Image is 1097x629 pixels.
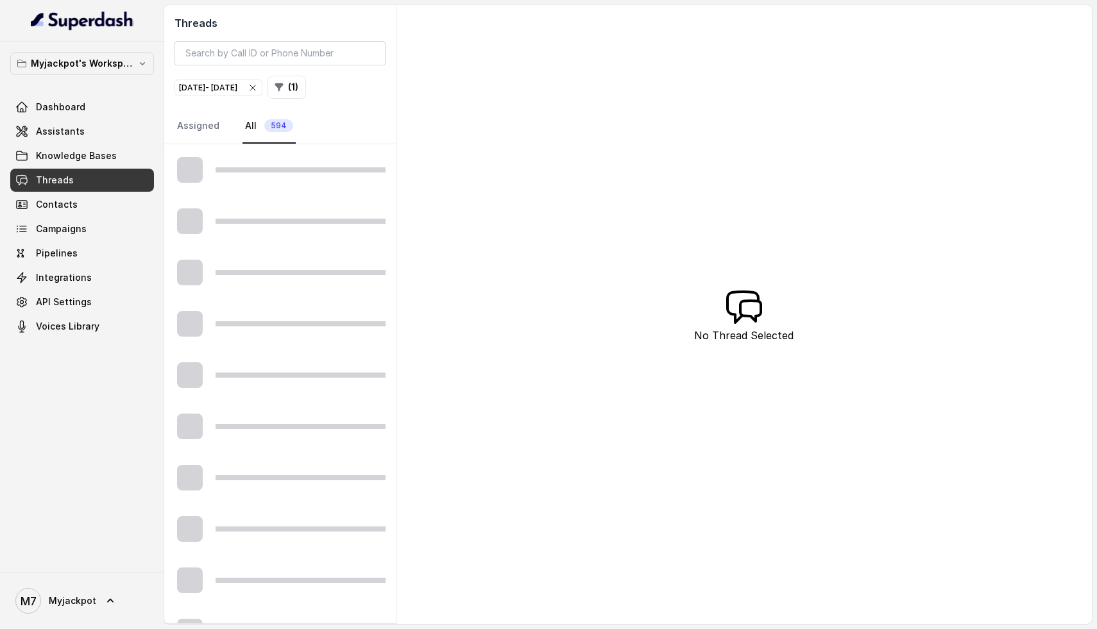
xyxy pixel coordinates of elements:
a: Assistants [10,120,154,143]
span: Myjackpot [49,594,96,607]
a: Threads [10,169,154,192]
span: Pipelines [36,247,78,260]
button: (1) [268,76,306,99]
p: No Thread Selected [694,328,794,343]
span: 594 [264,119,293,132]
span: Knowledge Bases [36,149,117,162]
div: [DATE] - [DATE] [179,81,258,94]
nav: Tabs [174,109,386,144]
a: Contacts [10,193,154,216]
a: Voices Library [10,315,154,338]
a: Myjackpot [10,583,154,619]
a: Integrations [10,266,154,289]
span: Voices Library [36,320,99,333]
img: light.svg [31,10,134,31]
p: Myjackpot's Workspace [31,56,133,71]
a: Dashboard [10,96,154,119]
text: M7 [21,594,37,608]
span: Assistants [36,125,85,138]
a: Campaigns [10,217,154,240]
a: All594 [242,109,296,144]
a: Knowledge Bases [10,144,154,167]
span: API Settings [36,296,92,308]
span: Threads [36,174,74,187]
button: Myjackpot's Workspace [10,52,154,75]
a: Pipelines [10,242,154,265]
span: Contacts [36,198,78,211]
input: Search by Call ID or Phone Number [174,41,386,65]
span: Campaigns [36,222,87,235]
a: Assigned [174,109,222,144]
span: Dashboard [36,101,85,113]
a: API Settings [10,290,154,314]
button: [DATE]- [DATE] [174,80,262,96]
h2: Threads [174,15,386,31]
span: Integrations [36,271,92,284]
